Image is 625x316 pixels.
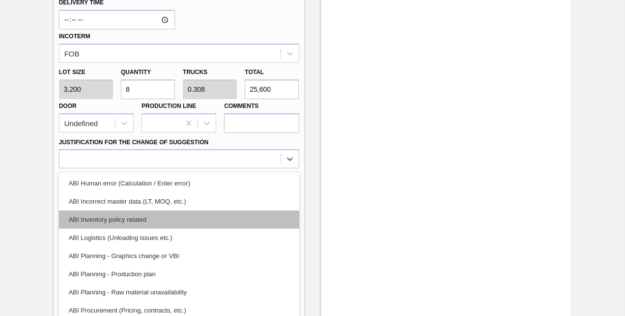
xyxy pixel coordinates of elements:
[59,174,299,192] div: ABI Human error (Calculation / Enter error)
[142,103,196,109] label: Production Line
[183,69,207,76] label: Trucks
[245,69,264,76] label: Total
[59,211,299,229] div: ABI Inventory policy related
[59,192,299,211] div: ABI Incorrect master data (LT, MOQ, etc.)
[121,69,151,76] label: Quantity
[59,265,299,283] div: ABI Planning - Production plan
[59,139,208,146] label: Justification for the Change of Suggestion
[59,247,299,265] div: ABI Planning - Graphics change or VBI
[59,171,299,185] label: Observation
[59,65,113,79] label: Lot size
[64,49,80,57] div: FOB
[224,99,299,113] label: Comments
[59,283,299,301] div: ABI Planning - Raw material unavailability
[59,33,90,40] label: Incoterm
[64,119,98,127] div: Undefined
[59,103,77,109] label: Door
[59,229,299,247] div: ABI Logistics (Unloading issues etc.)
